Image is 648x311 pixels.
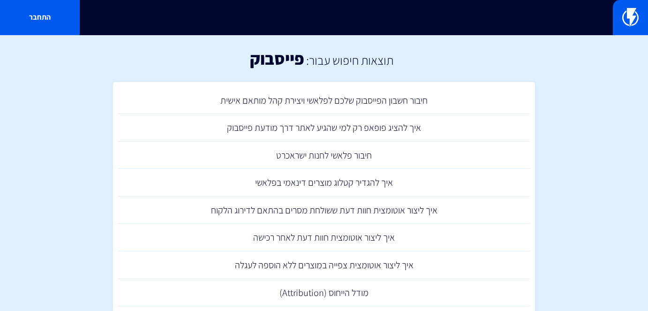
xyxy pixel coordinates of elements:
[118,251,530,279] a: איך ליצור אוטומצית צפייה במוצרים ללא הוספה לעגלה
[118,197,530,224] a: איך ליצור אוטומצית חוות דעת ששולחת מסרים בהתאם לדירוג הלקוח
[118,169,530,197] a: איך להגדיר קטלוג מוצרים דינאמי בפלאשי
[304,53,393,67] h2: תוצאות חיפוש עבור:
[118,142,530,169] a: חיבור פלאשי לחנות ישראכרט
[118,279,530,307] a: מודל הייחוס (Attribution)
[250,49,304,68] h1: פייסבוק
[118,224,530,251] a: איך ליצור אוטומצית חוות דעת לאחר רכישה
[118,114,530,142] a: איך להציג פופאפ רק למי שהגיע לאתר דרך מודעת פייסבוק
[118,87,530,114] a: חיבור חשבון הפייסבוק שלכם לפלאשי ויצירת קהל מותאם אישית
